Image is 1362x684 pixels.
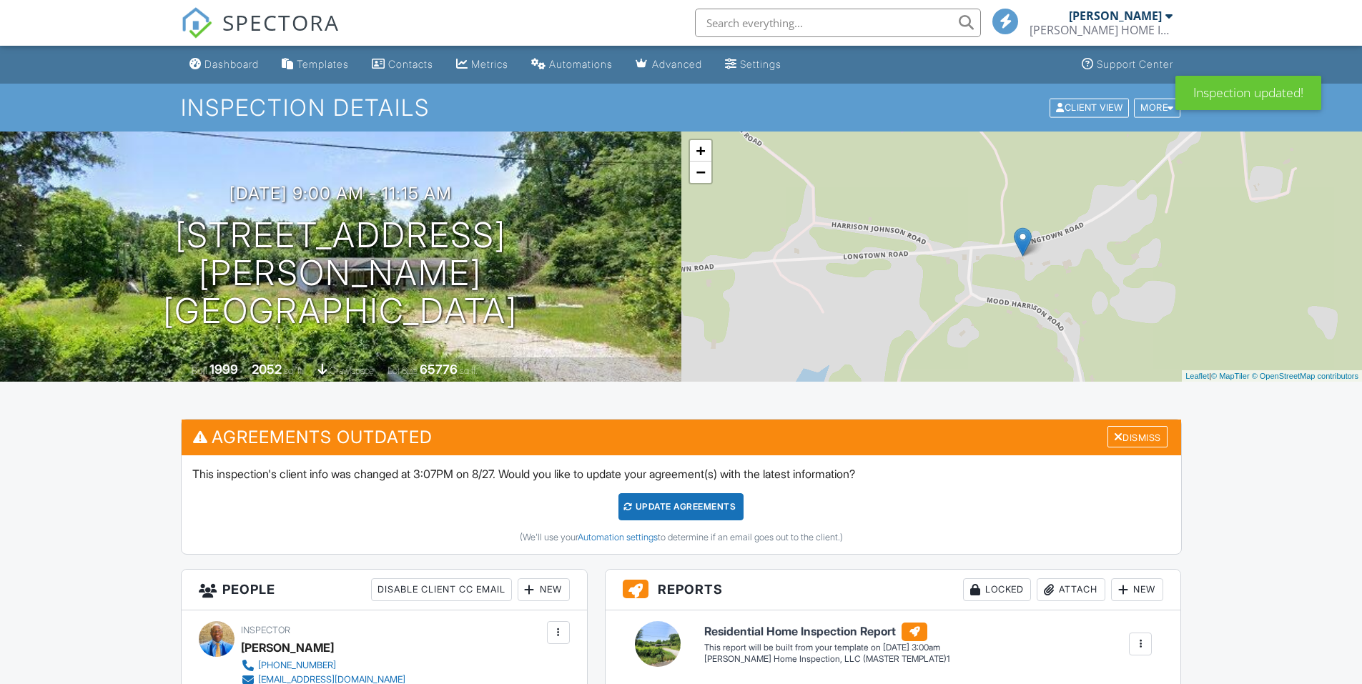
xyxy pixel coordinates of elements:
[192,532,1170,543] div: (We'll use your to determine if an email goes out to the client.)
[420,362,458,377] div: 65776
[1111,578,1163,601] div: New
[209,362,238,377] div: 1999
[704,653,949,665] div: [PERSON_NAME] Home Inspection, LLC (MASTER TEMPLATE)1
[704,642,949,653] div: This report will be built from your template on [DATE] 3:00am
[1175,76,1321,110] div: Inspection updated!
[1097,58,1173,70] div: Support Center
[1048,101,1132,112] a: Client View
[578,532,658,542] a: Automation settings
[1252,372,1358,380] a: © OpenStreetMap contributors
[1182,370,1362,382] div: |
[1050,98,1129,117] div: Client View
[284,365,304,376] span: sq. ft.
[606,570,1181,610] h3: Reports
[471,58,508,70] div: Metrics
[652,58,702,70] div: Advanced
[276,51,355,78] a: Templates
[330,365,374,376] span: crawlspace
[258,660,336,671] div: [PHONE_NUMBER]
[1134,98,1180,117] div: More
[1076,51,1179,78] a: Support Center
[388,58,433,70] div: Contacts
[450,51,514,78] a: Metrics
[241,658,405,673] a: [PHONE_NUMBER]
[704,623,949,641] h6: Residential Home Inspection Report
[719,51,787,78] a: Settings
[460,365,478,376] span: sq.ft.
[1069,9,1162,23] div: [PERSON_NAME]
[1037,578,1105,601] div: Attach
[222,7,340,37] span: SPECTORA
[23,217,658,329] h1: [STREET_ADDRESS] [PERSON_NAME][GEOGRAPHIC_DATA]
[525,51,618,78] a: Automations (Basic)
[297,58,349,70] div: Templates
[630,51,708,78] a: Advanced
[690,140,711,162] a: Zoom in
[252,362,282,377] div: 2052
[1211,372,1250,380] a: © MapTiler
[181,95,1182,120] h1: Inspection Details
[1030,23,1173,37] div: WIGGINS HOME INSPECTIONS, LLC
[371,578,512,601] div: Disable Client CC Email
[963,578,1031,601] div: Locked
[192,365,207,376] span: Built
[690,162,711,183] a: Zoom out
[549,58,613,70] div: Automations
[1185,372,1209,380] a: Leaflet
[618,493,744,520] div: Update Agreements
[182,420,1181,455] h3: Agreements Outdated
[388,365,418,376] span: Lot Size
[740,58,781,70] div: Settings
[182,455,1181,554] div: This inspection's client info was changed at 3:07PM on 8/27. Would you like to update your agreem...
[695,9,981,37] input: Search everything...
[366,51,439,78] a: Contacts
[241,625,290,635] span: Inspector
[184,51,265,78] a: Dashboard
[204,58,259,70] div: Dashboard
[241,637,334,658] div: [PERSON_NAME]
[181,19,340,49] a: SPECTORA
[1107,426,1168,448] div: Dismiss
[182,570,587,610] h3: People
[230,184,452,203] h3: [DATE] 9:00 am - 11:15 am
[518,578,570,601] div: New
[181,7,212,39] img: The Best Home Inspection Software - Spectora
